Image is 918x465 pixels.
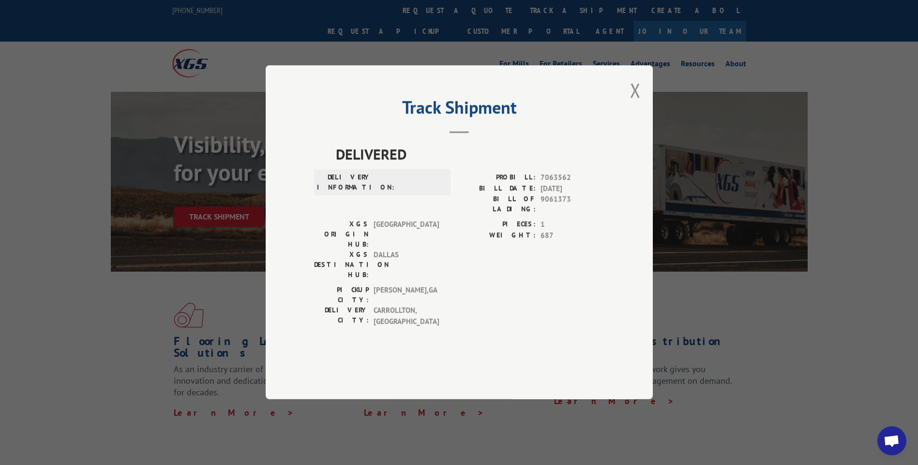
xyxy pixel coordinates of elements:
h2: Track Shipment [314,101,604,119]
label: XGS ORIGIN HUB: [314,219,369,250]
span: [PERSON_NAME] , GA [374,285,439,305]
span: [DATE] [541,183,604,194]
span: 1 [541,219,604,231]
button: Close modal [630,77,641,103]
div: Open chat [877,426,906,455]
label: DELIVERY INFORMATION: [317,173,372,193]
label: PROBILL: [459,173,536,184]
label: WEIGHT: [459,230,536,241]
span: CARROLLTON , [GEOGRAPHIC_DATA] [374,305,439,327]
span: [GEOGRAPHIC_DATA] [374,219,439,250]
label: BILL OF LADING: [459,194,536,215]
label: PIECES: [459,219,536,231]
span: 7063562 [541,173,604,184]
span: DALLAS [374,250,439,280]
label: BILL DATE: [459,183,536,194]
span: DELIVERED [336,144,604,165]
label: DELIVERY CITY: [314,305,369,327]
span: 9061373 [541,194,604,215]
span: 687 [541,230,604,241]
label: XGS DESTINATION HUB: [314,250,369,280]
label: PICKUP CITY: [314,285,369,305]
